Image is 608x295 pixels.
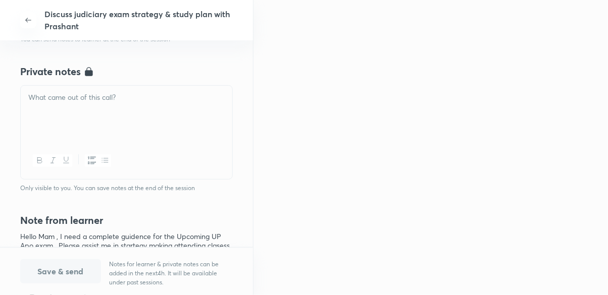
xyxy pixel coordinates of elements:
[20,180,233,193] h6: Only visible to you. You can save notes at the end of the session
[20,259,101,283] button: Save & send
[20,232,233,259] h6: Hello Mam , I need a complete guidence for the Upcoming UP Apo exam . Please assist me in starteg...
[109,260,233,287] p: Notes for learner & private notes can be added in the next 4h . It will be available under past s...
[20,64,81,79] h4: Private notes
[39,8,67,16] span: Support
[20,213,233,228] h4: Note from learner
[44,8,233,32] p: Discuss judiciary exam strategy & study plan with Prashant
